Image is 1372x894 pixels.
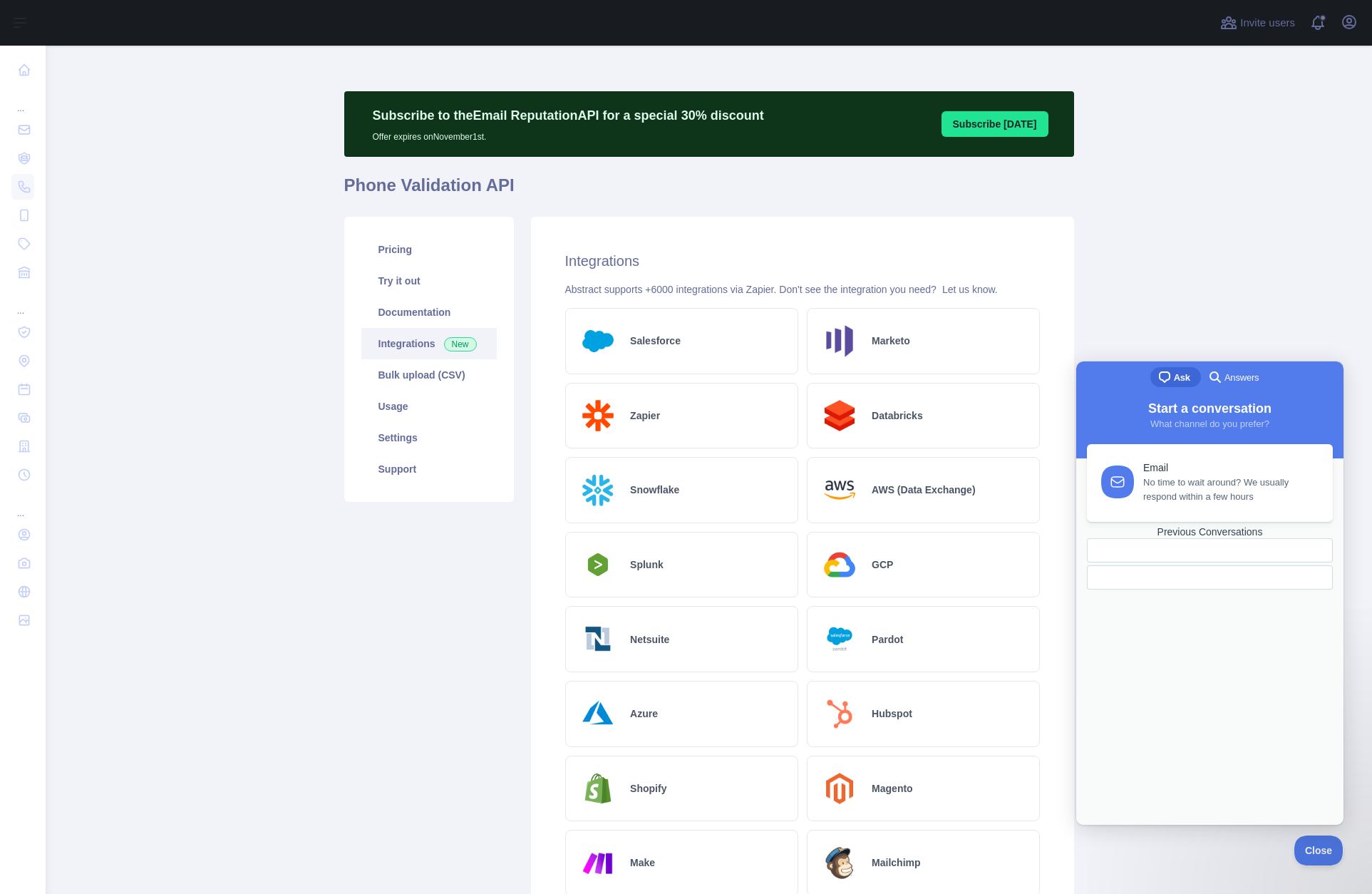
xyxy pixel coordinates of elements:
[565,251,1040,271] h2: Integrations
[819,618,861,660] img: Logo
[819,768,861,810] img: Logo
[872,707,912,721] h2: Hubspot
[872,632,903,647] h2: Pardot
[373,106,764,125] p: Subscribe to the Email Reputation API for a special 30 % discount
[872,409,923,423] h2: Databricks
[361,391,497,422] a: Usage
[942,282,998,297] button: Let us know.
[942,111,1048,137] button: Subscribe [DATE]
[577,768,619,810] img: Logo
[577,549,619,580] img: Logo
[630,483,679,497] h2: Snowflake
[577,693,619,735] img: Logo
[577,395,619,437] img: Logo
[361,234,497,265] a: Pricing
[361,297,497,328] a: Documentation
[819,693,861,735] img: Logo
[819,395,861,437] img: Logo
[1076,361,1343,825] iframe: Help Scout Beacon - Live Chat, Contact Form, and Knowledge Base
[630,856,655,870] h2: Make
[11,288,34,317] div: ...
[361,328,497,359] a: Integrations New
[872,558,893,572] h2: GCP
[819,320,861,362] img: Logo
[630,707,658,721] h2: Azure
[577,618,619,660] img: Logo
[819,842,861,884] img: Logo
[872,856,920,870] h2: Mailchimp
[577,320,619,362] img: Logo
[630,409,660,423] h2: Zapier
[872,781,913,796] h2: Magento
[630,558,664,572] h2: Splunk
[11,490,34,519] div: ...
[361,453,497,485] a: Support
[577,469,619,511] img: Logo
[630,334,681,348] h2: Salesforce
[819,469,861,511] img: Logo
[630,781,666,796] h2: Shopify
[344,174,1074,208] h1: Phone Validation API
[819,544,861,586] img: Logo
[1294,836,1343,865] iframe: Help Scout Beacon - Close
[577,842,619,884] img: Logo
[565,282,1040,297] div: Abstract supports +6000 integrations via Zapier. Don't see the integration you need?
[1240,15,1295,31] span: Invite users
[361,265,497,297] a: Try it out
[373,125,764,143] p: Offer expires on November 1st.
[444,337,477,351] span: New
[1217,11,1298,34] button: Invite users
[361,359,497,391] a: Bulk upload (CSV)
[11,86,34,114] div: ...
[872,334,910,348] h2: Marketo
[361,422,497,453] a: Settings
[872,483,975,497] h2: AWS (Data Exchange)
[630,632,669,647] h2: Netsuite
